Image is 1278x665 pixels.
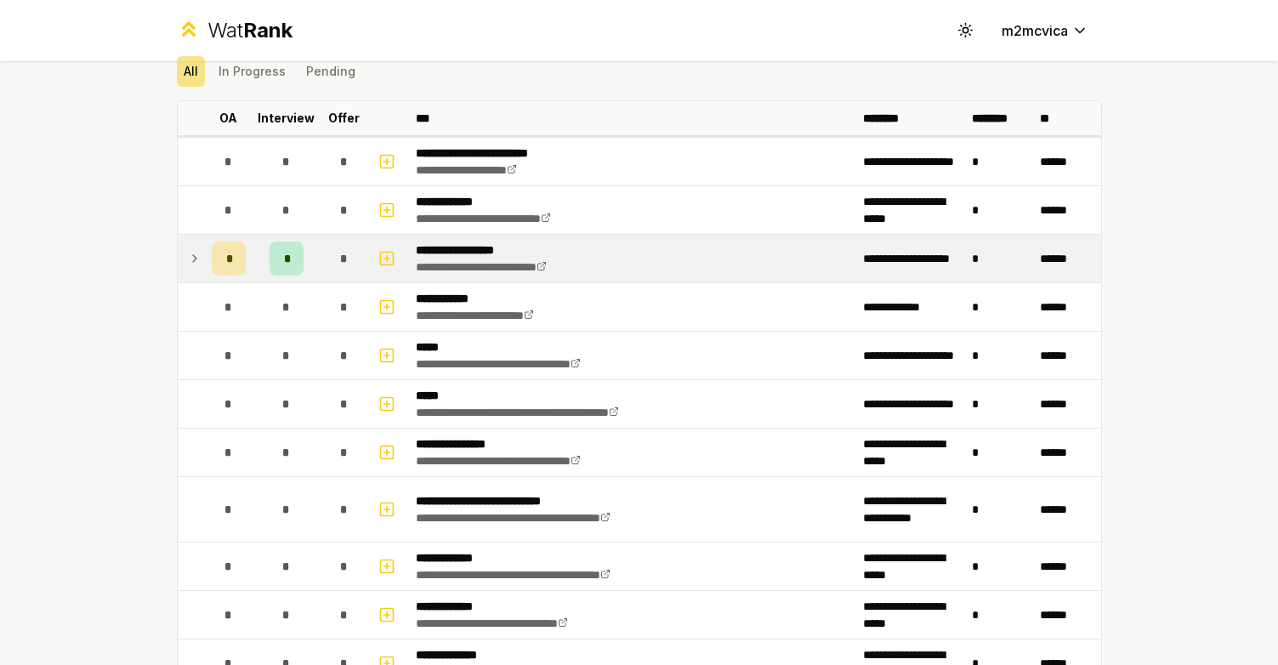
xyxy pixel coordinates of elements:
[177,17,293,44] a: WatRank
[1002,20,1068,41] span: m2mcvica
[177,56,205,87] button: All
[207,17,293,44] div: Wat
[219,110,237,127] p: OA
[988,15,1102,46] button: m2mcvica
[299,56,362,87] button: Pending
[212,56,293,87] button: In Progress
[328,110,360,127] p: Offer
[243,18,293,43] span: Rank
[258,110,315,127] p: Interview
